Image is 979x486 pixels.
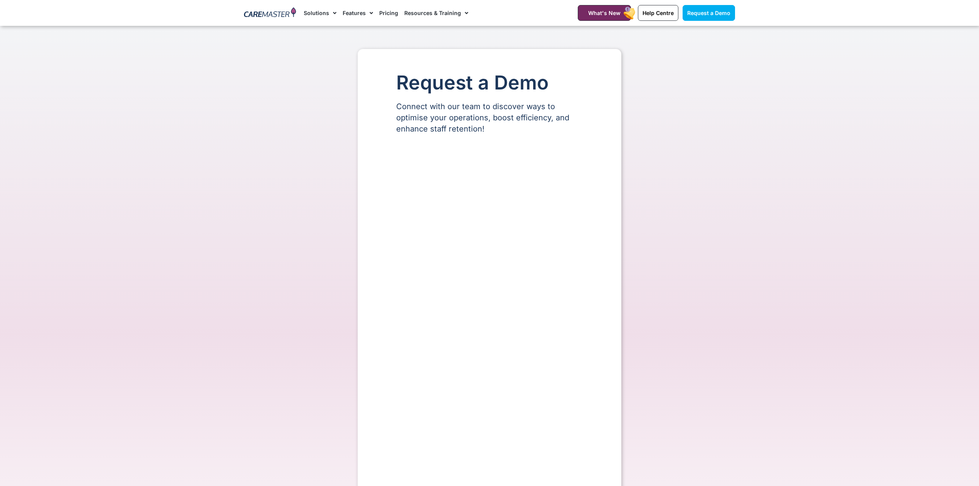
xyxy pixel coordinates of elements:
span: Request a Demo [687,10,730,16]
p: Connect with our team to discover ways to optimise your operations, boost efficiency, and enhance... [396,101,583,135]
a: What's New [578,5,631,21]
a: Request a Demo [683,5,735,21]
span: What's New [588,10,621,16]
img: CareMaster Logo [244,7,296,19]
h1: Request a Demo [396,72,583,93]
a: Help Centre [638,5,678,21]
span: Help Centre [643,10,674,16]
